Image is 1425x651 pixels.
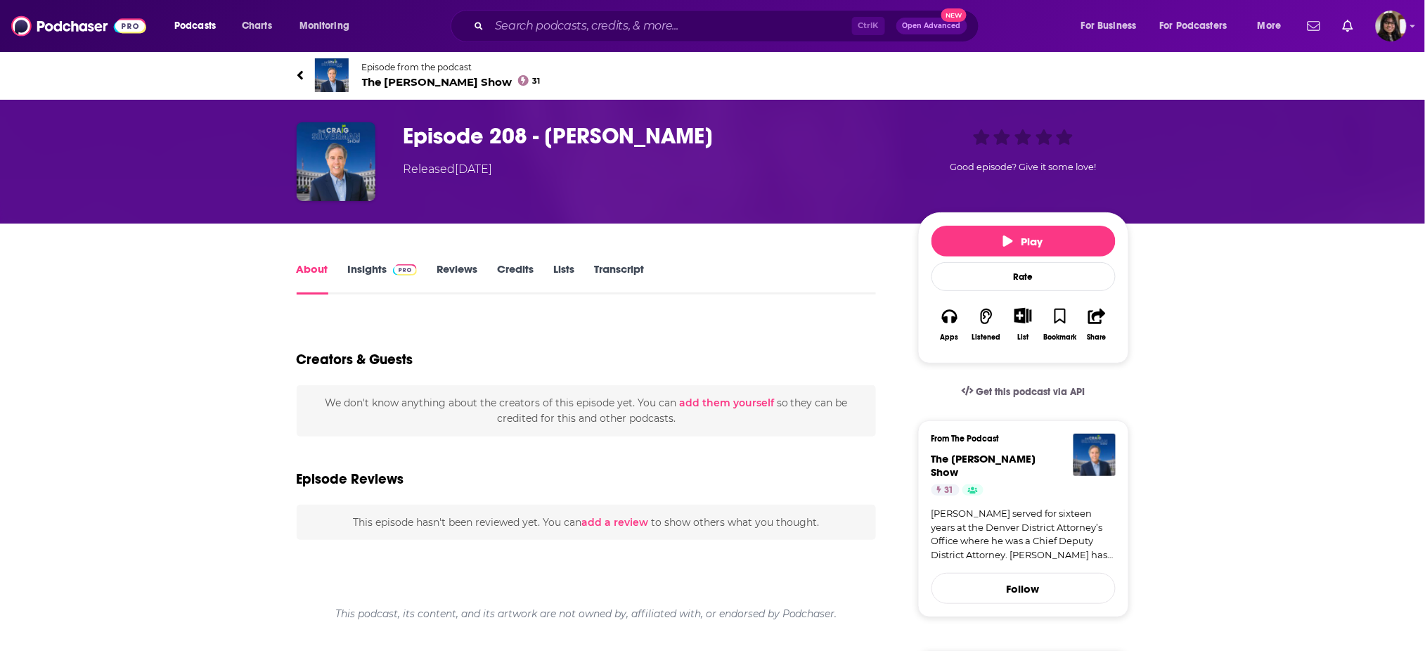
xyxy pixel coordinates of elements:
[1073,434,1116,476] img: The Craig Silverman Show
[1376,11,1407,41] span: Logged in as parulyadav
[931,434,1104,444] h3: From The Podcast
[931,484,960,496] a: 31
[931,262,1116,291] div: Rate
[968,299,1005,350] button: Listened
[165,15,234,37] button: open menu
[1078,299,1115,350] button: Share
[393,264,418,276] img: Podchaser Pro
[950,162,1097,172] span: Good episode? Give it some love!
[1003,235,1043,248] span: Play
[1018,333,1029,342] div: List
[931,226,1116,257] button: Play
[941,8,967,22] span: New
[1009,308,1038,323] button: Show More Button
[362,75,541,89] span: The [PERSON_NAME] Show
[594,262,644,295] a: Transcript
[290,15,368,37] button: open menu
[299,16,349,36] span: Monitoring
[404,161,493,178] div: Released [DATE]
[325,397,848,425] span: We don't know anything about the creators of this episode yet . You can so they can be credited f...
[297,58,713,92] a: The Craig Silverman ShowEpisode from the podcastThe [PERSON_NAME] Show31
[464,10,993,42] div: Search podcasts, credits, & more...
[1337,14,1359,38] a: Show notifications dropdown
[532,78,540,84] span: 31
[903,22,961,30] span: Open Advanced
[1160,16,1227,36] span: For Podcasters
[1081,16,1137,36] span: For Business
[297,596,877,631] div: This podcast, its content, and its artwork are not owned by, affiliated with, or endorsed by Podc...
[581,515,648,530] button: add a review
[297,262,328,295] a: About
[1043,333,1076,342] div: Bookmark
[233,15,281,37] a: Charts
[1088,333,1107,342] div: Share
[896,18,967,34] button: Open AdvancedNew
[242,16,272,36] span: Charts
[297,351,413,368] h2: Creators & Guests
[297,470,404,488] h3: Episode Reviews
[1005,299,1041,350] div: Show More ButtonList
[931,299,968,350] button: Apps
[931,507,1116,562] a: [PERSON_NAME] served for sixteen years at the Denver District Attorney’s Office where he was a Ch...
[174,16,216,36] span: Podcasts
[679,397,774,408] button: add them yourself
[852,17,885,35] span: Ctrl K
[1258,16,1282,36] span: More
[976,386,1085,398] span: Get this podcast via API
[931,452,1036,479] span: The [PERSON_NAME] Show
[315,58,349,92] img: The Craig Silverman Show
[489,15,852,37] input: Search podcasts, credits, & more...
[950,375,1097,409] a: Get this podcast via API
[362,62,541,72] span: Episode from the podcast
[404,122,896,150] h1: Episode 208 - Kyle Clark
[941,333,959,342] div: Apps
[297,122,375,201] img: Episode 208 - Kyle Clark
[1042,299,1078,350] button: Bookmark
[931,573,1116,604] button: Follow
[945,484,954,498] span: 31
[553,262,574,295] a: Lists
[972,333,1001,342] div: Listened
[1376,11,1407,41] img: User Profile
[1151,15,1248,37] button: open menu
[1248,15,1299,37] button: open menu
[931,452,1036,479] a: The Craig Silverman Show
[11,13,146,39] img: Podchaser - Follow, Share and Rate Podcasts
[1376,11,1407,41] button: Show profile menu
[437,262,477,295] a: Reviews
[1302,14,1326,38] a: Show notifications dropdown
[348,262,418,295] a: InsightsPodchaser Pro
[353,516,819,529] span: This episode hasn't been reviewed yet. You can to show others what you thought.
[497,262,534,295] a: Credits
[1071,15,1154,37] button: open menu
